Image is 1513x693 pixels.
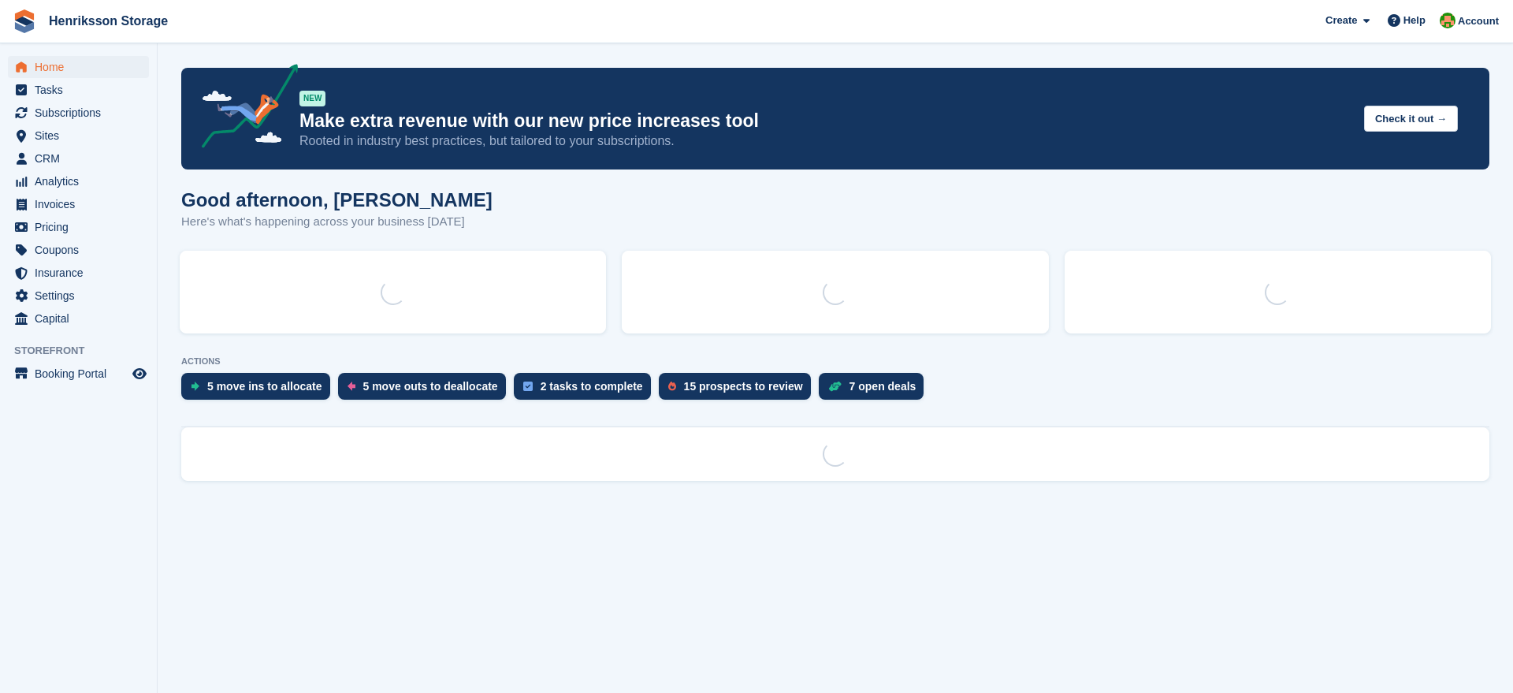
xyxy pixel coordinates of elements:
img: deal-1b604bf984904fb50ccaf53a9ad4b4a5d6e5aea283cecdc64d6e3604feb123c2.svg [828,381,842,392]
a: menu [8,262,149,284]
a: menu [8,363,149,385]
div: 15 prospects to review [684,380,803,393]
img: price-adjustments-announcement-icon-8257ccfd72463d97f412b2fc003d46551f7dbcb40ab6d574587a9cd5c0d94... [188,64,299,154]
span: Create [1325,13,1357,28]
span: Settings [35,285,129,307]
a: menu [8,307,149,330]
a: menu [8,239,149,261]
a: 5 move ins to allocate [181,373,338,408]
a: menu [8,216,149,238]
a: 5 move outs to deallocate [338,373,514,408]
a: Henriksson Storage [43,8,174,34]
a: menu [8,285,149,307]
a: menu [8,79,149,101]
h1: Good afternoon, [PERSON_NAME] [181,189,493,211]
a: menu [8,170,149,192]
a: 2 tasks to complete [514,373,659,408]
img: Mikael Holmström [1440,13,1455,28]
div: 5 move outs to deallocate [363,380,498,393]
img: stora-icon-8386f47178a22dfd0bd8f6a31ec36ba5ce8667c1dd55bd0f319d3a0aa187defe.svg [13,9,36,33]
p: Here's what's happening across your business [DATE] [181,213,493,231]
a: menu [8,102,149,124]
span: Help [1403,13,1426,28]
span: Invoices [35,193,129,215]
div: 2 tasks to complete [541,380,643,393]
img: move_outs_to_deallocate_icon-f764333ba52eb49d3ac5e1228854f67142a1ed5810a6f6cc68b1a99e826820c5.svg [348,382,355,391]
img: prospect-51fa495bee0391a8d652442698ab0144808aea92771e9ea1ae160a38d050c398.svg [668,382,676,391]
p: ACTIONS [181,356,1489,367]
p: Rooted in industry best practices, but tailored to your subscriptions. [299,132,1351,150]
span: Account [1458,13,1499,29]
span: Tasks [35,79,129,101]
a: menu [8,193,149,215]
span: Storefront [14,343,157,359]
span: Subscriptions [35,102,129,124]
a: menu [8,125,149,147]
a: menu [8,56,149,78]
img: task-75834270c22a3079a89374b754ae025e5fb1db73e45f91037f5363f120a921f8.svg [523,382,533,391]
a: 7 open deals [819,373,932,408]
span: Analytics [35,170,129,192]
img: move_ins_to_allocate_icon-fdf77a2bb77ea45bf5b3d319d69a93e2d87916cf1d5bf7949dd705db3b84f3ca.svg [191,382,199,391]
span: Capital [35,307,129,330]
span: Booking Portal [35,363,129,385]
a: Preview store [130,364,149,383]
span: CRM [35,147,129,170]
div: NEW [299,91,325,106]
span: Home [35,56,129,78]
p: Make extra revenue with our new price increases tool [299,110,1351,132]
div: 5 move ins to allocate [207,380,322,393]
button: Check it out → [1364,106,1458,132]
span: Coupons [35,239,129,261]
a: 15 prospects to review [659,373,819,408]
span: Insurance [35,262,129,284]
span: Sites [35,125,129,147]
span: Pricing [35,216,129,238]
div: 7 open deals [849,380,916,393]
a: menu [8,147,149,170]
